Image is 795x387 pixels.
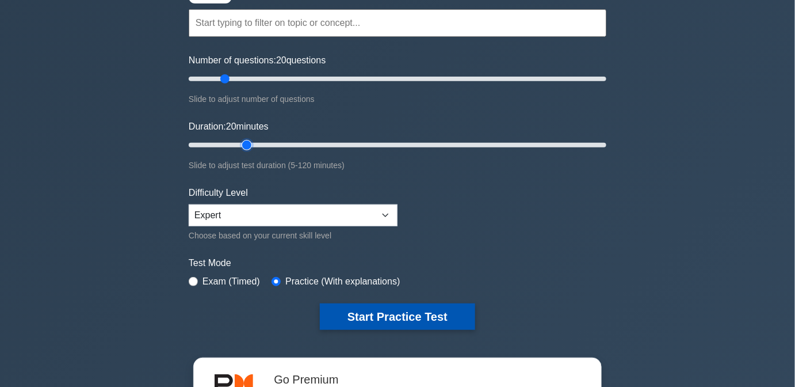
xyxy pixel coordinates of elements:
label: Duration: minutes [189,120,269,134]
label: Practice (With explanations) [285,275,400,289]
div: Choose based on your current skill level [189,229,397,242]
button: Start Practice Test [320,303,475,330]
div: Slide to adjust number of questions [189,92,606,106]
div: Slide to adjust test duration (5-120 minutes) [189,158,606,172]
input: Start typing to filter on topic or concept... [189,9,606,37]
label: Number of questions: questions [189,54,326,67]
label: Test Mode [189,256,606,270]
label: Exam (Timed) [202,275,260,289]
span: 20 [226,122,236,131]
label: Difficulty Level [189,186,248,200]
span: 20 [276,55,286,65]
